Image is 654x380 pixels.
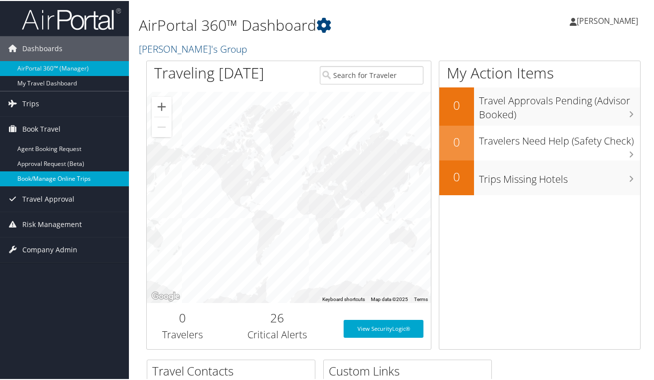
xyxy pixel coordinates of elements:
span: [PERSON_NAME] [577,14,638,25]
a: Open this area in Google Maps (opens a new window) [149,289,182,302]
h2: Travel Contacts [152,362,315,379]
h3: Critical Alerts [225,327,329,341]
input: Search for Traveler [320,65,423,83]
h2: 0 [439,133,474,150]
span: Dashboards [22,35,62,60]
span: Company Admin [22,236,77,261]
h3: Travelers [154,327,210,341]
button: Zoom out [152,116,172,136]
span: Book Travel [22,116,60,141]
a: Terms (opens in new tab) [414,296,428,301]
span: Trips [22,90,39,115]
span: Travel Approval [22,186,74,211]
span: Map data ©2025 [371,296,408,301]
h2: 0 [154,308,210,325]
a: 0Travel Approvals Pending (Advisor Booked) [439,86,640,125]
h1: My Action Items [439,62,640,82]
h2: 26 [225,308,329,325]
img: Google [149,289,182,302]
h3: Travel Approvals Pending (Advisor Booked) [479,88,640,121]
h3: Travelers Need Help (Safety Check) [479,128,640,147]
a: [PERSON_NAME]'s Group [139,41,249,55]
img: airportal-logo.png [22,6,121,30]
h1: Traveling [DATE] [154,62,264,82]
span: Risk Management [22,211,82,236]
a: View SecurityLogic® [344,319,423,337]
a: 0Travelers Need Help (Safety Check) [439,125,640,159]
button: Keyboard shortcuts [322,295,365,302]
a: [PERSON_NAME] [570,5,648,35]
h3: Trips Missing Hotels [479,166,640,185]
h2: 0 [439,96,474,113]
h1: AirPortal 360™ Dashboard [139,14,478,35]
h2: Custom Links [329,362,491,379]
button: Zoom in [152,96,172,116]
h2: 0 [439,167,474,184]
a: 0Trips Missing Hotels [439,159,640,194]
